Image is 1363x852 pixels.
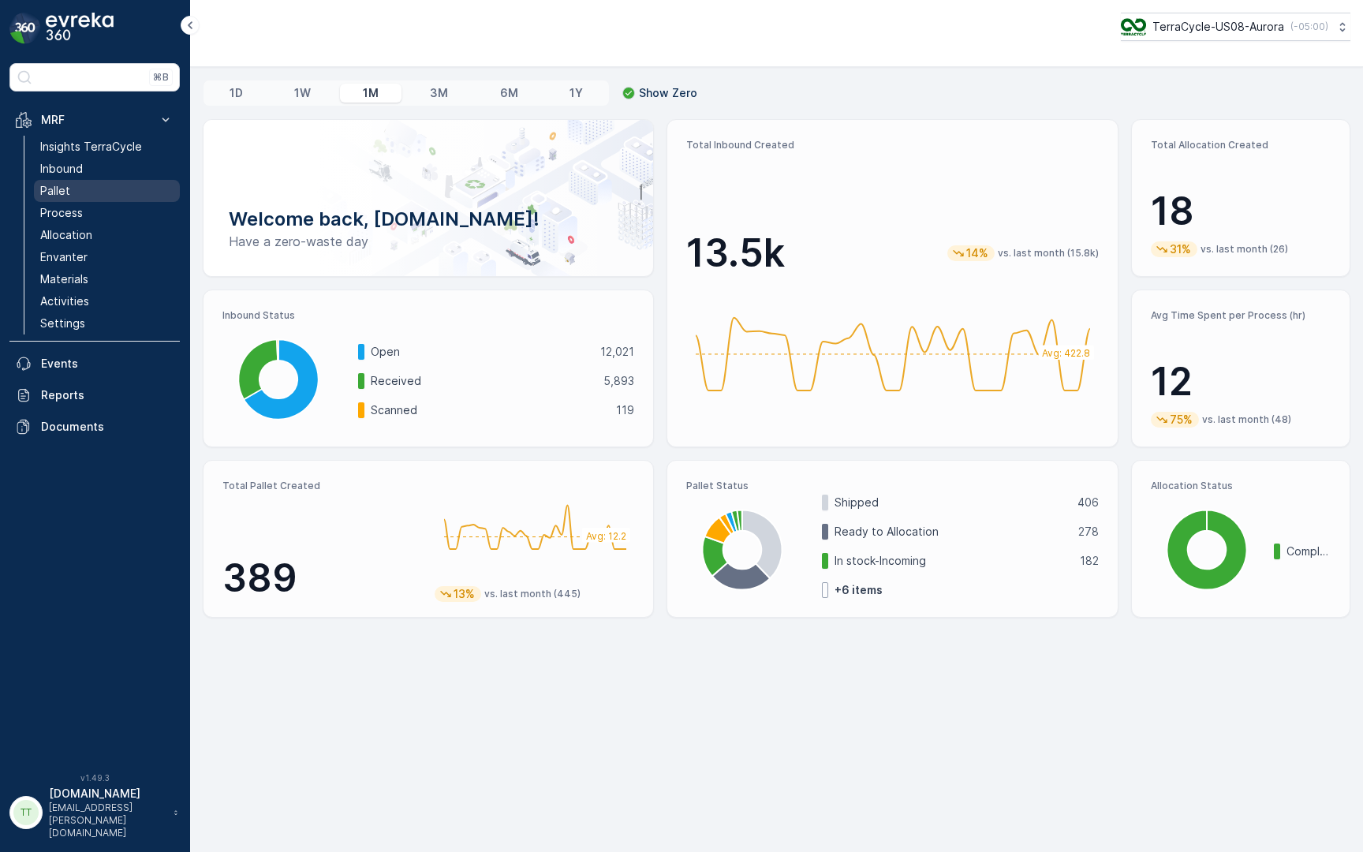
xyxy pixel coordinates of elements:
img: image_ci7OI47.png [1121,18,1146,35]
p: 31% [1168,241,1193,257]
p: Pallet Status [686,480,1098,492]
p: Envanter [40,249,88,265]
a: Documents [9,411,180,443]
p: 119 [616,402,634,418]
p: Total Inbound Created [686,139,1098,151]
p: ⌘B [153,71,169,84]
a: Pallet [34,180,180,202]
button: TT[DOMAIN_NAME][EMAIL_ADDRESS][PERSON_NAME][DOMAIN_NAME] [9,786,180,839]
p: Total Pallet Created [222,480,422,492]
p: 278 [1078,524,1099,540]
p: Received [371,373,593,389]
p: MRF [41,112,148,128]
p: Insights TerraCycle [40,139,142,155]
p: 1Y [569,85,583,101]
a: Insights TerraCycle [34,136,180,158]
span: v 1.49.3 [9,773,180,783]
p: Activities [40,293,89,309]
p: + 6 items [835,582,883,598]
p: 13% [452,586,476,602]
p: Documents [41,419,174,435]
p: vs. last month (48) [1202,413,1291,426]
p: vs. last month (445) [484,588,581,600]
button: MRF [9,104,180,136]
p: vs. last month (26) [1201,243,1288,256]
p: Completed [1286,544,1331,559]
p: 12 [1151,358,1331,405]
p: 6M [500,85,518,101]
a: Materials [34,268,180,290]
p: 1M [363,85,379,101]
p: In stock-Incoming [835,553,1069,569]
p: ( -05:00 ) [1290,21,1328,33]
p: 1D [230,85,243,101]
p: Total Allocation Created [1151,139,1331,151]
p: vs. last month (15.8k) [998,247,1099,260]
img: logo [9,13,41,44]
a: Envanter [34,246,180,268]
p: Show Zero [639,85,697,101]
a: Activities [34,290,180,312]
img: logo_dark-DEwI_e13.png [46,13,114,44]
p: Process [40,205,83,221]
p: Welcome back, [DOMAIN_NAME]! [229,207,628,232]
p: Inbound Status [222,309,634,322]
p: Allocation Status [1151,480,1331,492]
p: Have a zero-waste day [229,232,628,251]
p: Inbound [40,161,83,177]
a: Allocation [34,224,180,246]
p: 3M [430,85,448,101]
p: Avg Time Spent per Process (hr) [1151,309,1331,322]
button: TerraCycle-US08-Aurora(-05:00) [1121,13,1350,41]
p: [DOMAIN_NAME] [49,786,166,802]
p: 5,893 [603,373,634,389]
p: Materials [40,271,88,287]
p: Scanned [371,402,606,418]
p: [EMAIL_ADDRESS][PERSON_NAME][DOMAIN_NAME] [49,802,166,839]
p: Shipped [835,495,1066,510]
p: Reports [41,387,174,403]
p: 18 [1151,188,1331,235]
p: Ready to Allocation [835,524,1067,540]
p: 1W [294,85,311,101]
p: 75% [1168,412,1194,428]
p: TerraCycle-US08-Aurora [1152,19,1284,35]
a: Reports [9,379,180,411]
p: 389 [222,555,422,602]
p: 13.5k [686,230,785,277]
p: 12,021 [600,344,634,360]
a: Events [9,348,180,379]
a: Settings [34,312,180,334]
p: 14% [965,245,990,261]
a: Inbound [34,158,180,180]
p: Pallet [40,183,70,199]
p: 182 [1080,553,1099,569]
p: 406 [1077,495,1099,510]
p: Settings [40,316,85,331]
p: Open [371,344,590,360]
a: Process [34,202,180,224]
p: Allocation [40,227,92,243]
p: Events [41,356,174,372]
div: TT [13,800,39,825]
